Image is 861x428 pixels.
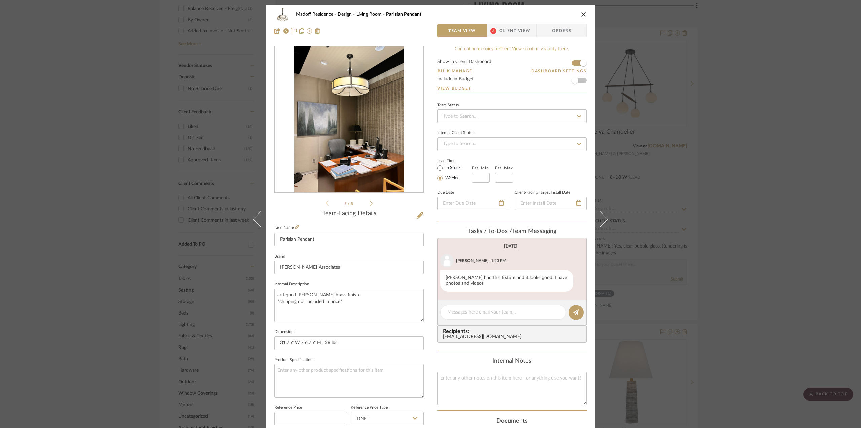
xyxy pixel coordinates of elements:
label: Product Specifications [274,358,314,362]
img: 1e9cbf6d-13f1-47ba-ba05-84352c8be8fd_436x436.jpg [294,46,404,193]
input: Enter Brand [274,261,424,274]
label: Brand [274,255,285,258]
button: close [581,11,587,18]
div: team Messaging [437,228,587,235]
div: [EMAIL_ADDRESS][DOMAIN_NAME] [443,334,584,340]
label: Client-Facing Target Install Date [515,191,570,194]
span: 5 [351,202,354,206]
input: Enter Due Date [437,197,509,210]
button: Dashboard Settings [531,68,587,74]
label: Due Date [437,191,454,194]
div: Internal Client Status [437,131,474,135]
label: Item Name [274,225,299,230]
span: Team View [448,24,476,37]
div: Team Status [437,104,459,107]
input: Enter the dimensions of this item [274,336,424,350]
div: Team-Facing Details [274,210,424,218]
label: Reference Price Type [351,406,388,409]
div: Documents [437,418,587,425]
span: Client View [499,24,530,37]
div: 4 [275,46,423,193]
span: 3 [490,28,496,34]
input: Enter Install Date [515,197,587,210]
div: 1:20 PM [491,258,506,264]
label: Internal Description [274,283,309,286]
label: Est. Min [472,166,489,170]
span: Orders [545,24,579,37]
div: Content here copies to Client View - confirm visibility there. [437,46,587,53]
img: user_avatar.png [440,254,454,267]
a: View Budget [437,86,587,91]
span: Parisian Pendant [386,12,421,17]
label: Lead Time [437,158,472,164]
img: Remove from project [315,28,320,34]
span: 5 [344,202,348,206]
label: In Stock [444,165,461,171]
span: Recipients: [443,328,584,334]
span: Madoff Residence - Design [296,12,356,17]
input: Enter Item Name [274,233,424,246]
label: Reference Price [274,406,302,409]
span: Tasks / To-Dos / [468,228,512,234]
img: dd769e58-2562-4044-aed1-07639af932ed_48x40.jpg [274,8,291,21]
span: Living Room [356,12,386,17]
div: [PERSON_NAME] [456,258,489,264]
div: [DATE] [504,244,517,249]
mat-radio-group: Select item type [437,164,472,183]
div: Internal Notes [437,358,587,365]
span: / [348,202,351,206]
label: Est. Max [495,166,513,170]
input: Type to Search… [437,109,587,123]
label: Weeks [444,175,458,182]
button: Bulk Manage [437,68,473,74]
label: Dimensions [274,330,295,334]
input: Type to Search… [437,137,587,151]
div: [PERSON_NAME] had this fixture and it looks good. I have photos and videos [440,270,573,292]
